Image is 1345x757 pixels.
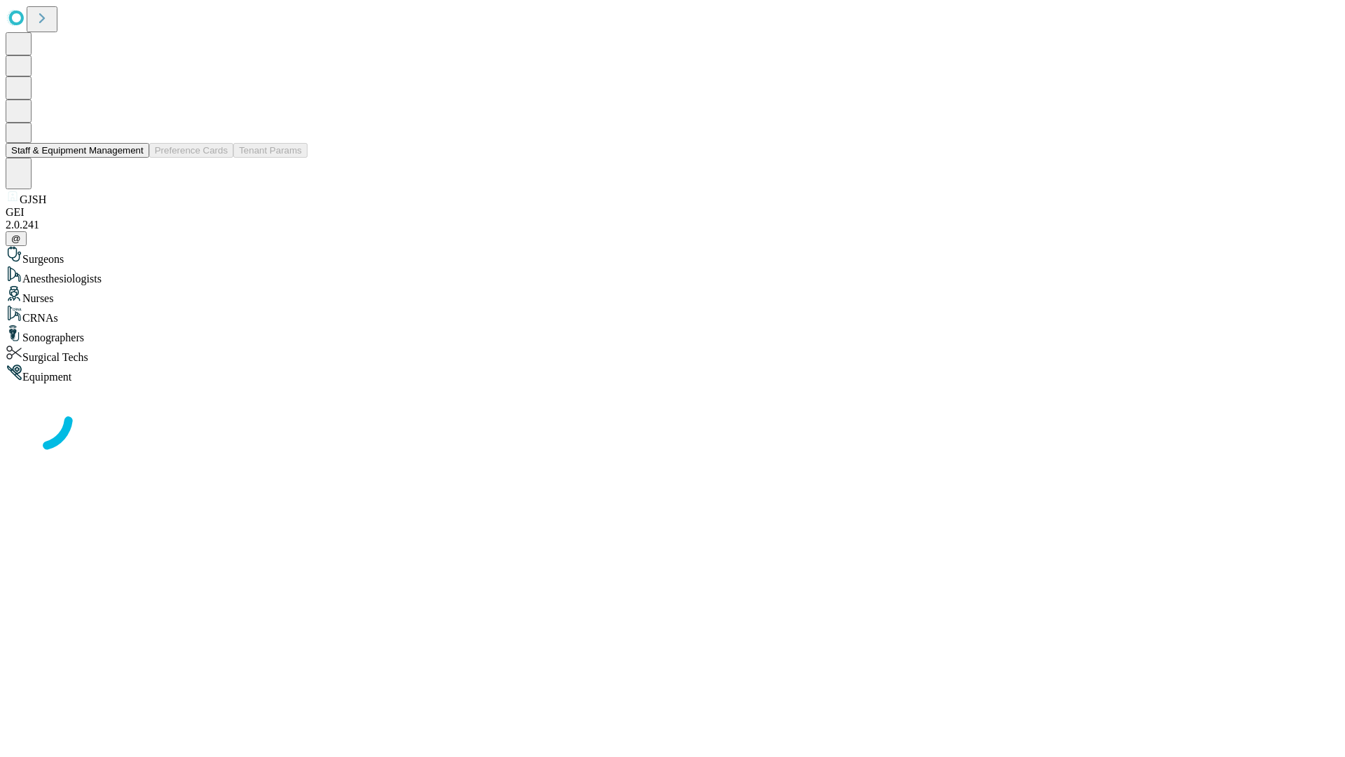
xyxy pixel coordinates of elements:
[6,344,1339,364] div: Surgical Techs
[6,206,1339,219] div: GEI
[6,219,1339,231] div: 2.0.241
[6,246,1339,266] div: Surgeons
[149,143,233,158] button: Preference Cards
[6,364,1339,383] div: Equipment
[6,325,1339,344] div: Sonographers
[6,266,1339,285] div: Anesthesiologists
[6,285,1339,305] div: Nurses
[6,231,27,246] button: @
[20,193,46,205] span: GJSH
[11,233,21,244] span: @
[6,305,1339,325] div: CRNAs
[233,143,308,158] button: Tenant Params
[6,143,149,158] button: Staff & Equipment Management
